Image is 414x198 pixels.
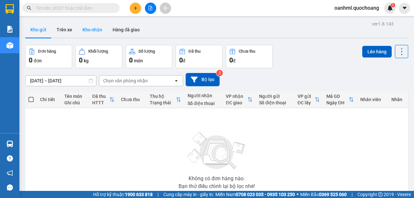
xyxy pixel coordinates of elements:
button: Trên xe [51,22,77,37]
button: Số lượng0món [125,45,172,68]
span: copyright [378,192,383,197]
th: Toggle SortBy [89,91,118,108]
span: 0 [129,56,133,64]
svg: open [174,78,179,83]
span: file-add [148,6,153,10]
span: đ [233,58,235,63]
div: Chưa thu [239,49,255,54]
div: ver 1.8.143 [372,20,394,27]
button: Đã thu0đ [176,45,223,68]
div: ĐC giao [226,100,247,105]
span: search [27,6,31,10]
th: Toggle SortBy [223,91,256,108]
button: caret-down [399,3,410,14]
div: Chọn văn phòng nhận [103,78,148,84]
img: warehouse-icon [6,42,13,49]
button: Kho nhận [77,22,107,37]
div: Đơn hàng [38,49,56,54]
div: Khối lượng [88,49,108,54]
span: Miền Nam [215,191,295,198]
button: file-add [145,3,156,14]
sup: 1 [391,3,395,7]
div: Thu hộ [150,94,176,99]
div: Nhân viên [360,97,385,102]
div: Chi tiết [40,97,58,102]
img: warehouse-icon [6,141,13,147]
button: aim [160,3,171,14]
span: 0 [179,56,183,64]
div: Ngày ĐH [326,100,349,105]
div: Tên món [64,94,86,99]
div: Số lượng [138,49,155,54]
div: ĐC lấy [298,100,315,105]
div: Trạng thái [150,100,176,105]
strong: 0369 525 060 [319,192,347,197]
span: 0 [229,56,233,64]
span: 0 [79,56,82,64]
span: notification [7,170,13,176]
div: Đã thu [189,49,201,54]
div: Chưa thu [121,97,143,102]
div: Không có đơn hàng nào. [189,176,245,181]
span: plus [133,6,138,10]
span: đ [183,58,185,63]
img: svg+xml;base64,PHN2ZyBjbGFzcz0ibGlzdC1wbHVnX19zdmciIHhtbG5zPSJodHRwOi8vd3d3LnczLm9yZy8yMDAwL3N2Zy... [184,128,249,173]
th: Toggle SortBy [294,91,323,108]
span: ⚪️ [297,193,299,196]
span: Hỗ trợ kỹ thuật: [93,191,153,198]
span: oanhml.quochoang [329,4,384,12]
button: plus [130,3,141,14]
div: VP nhận [226,94,247,99]
th: Toggle SortBy [323,91,357,108]
span: 0 [29,56,32,64]
img: logo-vxr [5,4,14,14]
div: Người nhận [188,93,220,98]
span: | [352,191,353,198]
div: Nhãn [391,97,405,102]
div: HTTT [92,100,109,105]
button: Khối lượng0kg [75,45,122,68]
span: caret-down [402,5,408,11]
img: solution-icon [6,26,13,33]
span: aim [163,6,168,10]
span: question-circle [7,155,13,162]
span: Cung cấp máy in - giấy in: [163,191,214,198]
button: Kho gửi [25,22,51,37]
div: Số điện thoại [188,101,220,106]
div: Mã GD [326,94,349,99]
span: đơn [34,58,42,63]
button: Đơn hàng0đơn [25,45,72,68]
span: message [7,184,13,191]
sup: 2 [216,70,223,76]
div: Bạn thử điều chỉnh lại bộ lọc nhé! [179,184,255,189]
div: VP gửi [298,94,315,99]
span: | [158,191,158,198]
div: Đã thu [92,94,109,99]
div: Ghi chú [64,100,86,105]
span: kg [84,58,89,63]
strong: 0708 023 035 - 0935 103 250 [236,192,295,197]
button: Hàng đã giao [107,22,145,37]
span: món [134,58,143,63]
span: Miền Bắc [300,191,347,198]
button: Lên hàng [362,46,392,57]
strong: 1900 633 818 [125,192,153,197]
input: Tìm tên, số ĐT hoặc mã đơn [36,5,112,12]
button: Bộ lọc [186,73,220,86]
img: icon-new-feature [387,5,393,11]
th: Toggle SortBy [147,91,184,108]
div: Người gửi [259,94,291,99]
input: Select a date range. [26,76,96,86]
div: Số điện thoại [259,100,291,105]
span: 1 [392,3,394,7]
button: Chưa thu0đ [226,45,273,68]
